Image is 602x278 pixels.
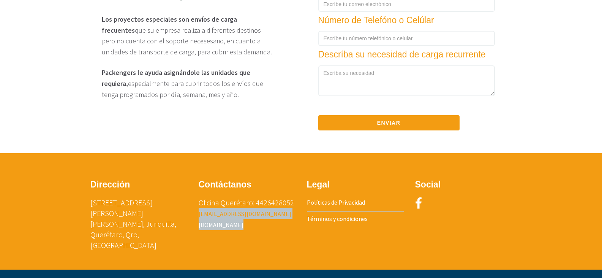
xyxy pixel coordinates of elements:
[318,16,479,25] h4: Número de Telefóno o Celúlar
[318,50,495,59] h4: Descríba su necesidad de carga recurrente
[318,31,495,46] input: Escríbe tu número telefónico o celular
[199,180,251,189] b: Contáctanos
[199,221,243,229] a: [DOMAIN_NAME]
[199,197,295,230] p: Oficina Querétaro: 4426428052
[415,180,441,189] b: Social
[307,215,368,222] a: Términos y condiciones
[102,14,273,58] p: que su empresa realiza a diferentes destinos pero no cuenta con el soporte necesesario, en cuanto...
[90,180,130,189] b: Dirección
[564,240,593,269] iframe: Drift Widget Chat Controller
[318,115,460,130] button: Enviar
[307,180,330,189] b: Legal
[307,199,365,206] a: Políticas de Privacidad
[446,161,597,245] iframe: Drift Widget Chat Window
[102,64,273,100] p: especialmente para cubrir todos los envíos que tenga programados por día, semana, mes y año.
[102,15,237,35] b: Los proyectos especiales son envíos de carga frecuentes
[90,197,187,251] p: [STREET_ADDRESS][PERSON_NAME] [PERSON_NAME], Juriquilla, Querétaro, Qro, [GEOGRAPHIC_DATA]
[199,210,291,218] a: [EMAIL_ADDRESS][DOMAIN_NAME]
[102,68,250,88] b: Packengers le ayuda asignándole las unidades que requiera,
